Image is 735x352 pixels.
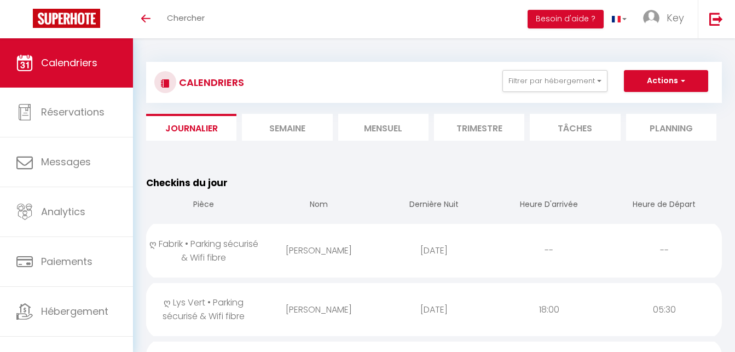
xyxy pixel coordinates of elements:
[41,56,97,70] span: Calendriers
[491,190,606,221] th: Heure D'arrivée
[146,285,261,334] div: ღ Lys Vert • Parking sécurisé & Wifi fibre
[528,10,604,28] button: Besoin d'aide ?
[167,12,205,24] span: Chercher
[338,114,429,141] li: Mensuel
[491,292,606,327] div: 18:00
[146,226,261,275] div: ღ Fabrik • Parking sécurisé & Wifi fibre
[377,233,491,268] div: [DATE]
[643,10,659,26] img: ...
[667,11,684,25] span: Key
[624,70,708,92] button: Actions
[607,233,722,268] div: --
[502,70,607,92] button: Filtrer par hébergement
[41,205,85,218] span: Analytics
[377,190,491,221] th: Dernière Nuit
[261,190,376,221] th: Nom
[41,155,91,169] span: Messages
[261,233,376,268] div: [PERSON_NAME]
[176,70,244,95] h3: CALENDRIERS
[434,114,524,141] li: Trimestre
[41,304,108,318] span: Hébergement
[242,114,332,141] li: Semaine
[530,114,620,141] li: Tâches
[626,114,716,141] li: Planning
[146,114,236,141] li: Journalier
[607,292,722,327] div: 05:30
[261,292,376,327] div: [PERSON_NAME]
[607,190,722,221] th: Heure de Départ
[377,292,491,327] div: [DATE]
[41,105,105,119] span: Réservations
[491,233,606,268] div: --
[146,176,228,189] span: Checkins du jour
[709,12,723,26] img: logout
[41,255,92,268] span: Paiements
[33,9,100,28] img: Super Booking
[146,190,261,221] th: Pièce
